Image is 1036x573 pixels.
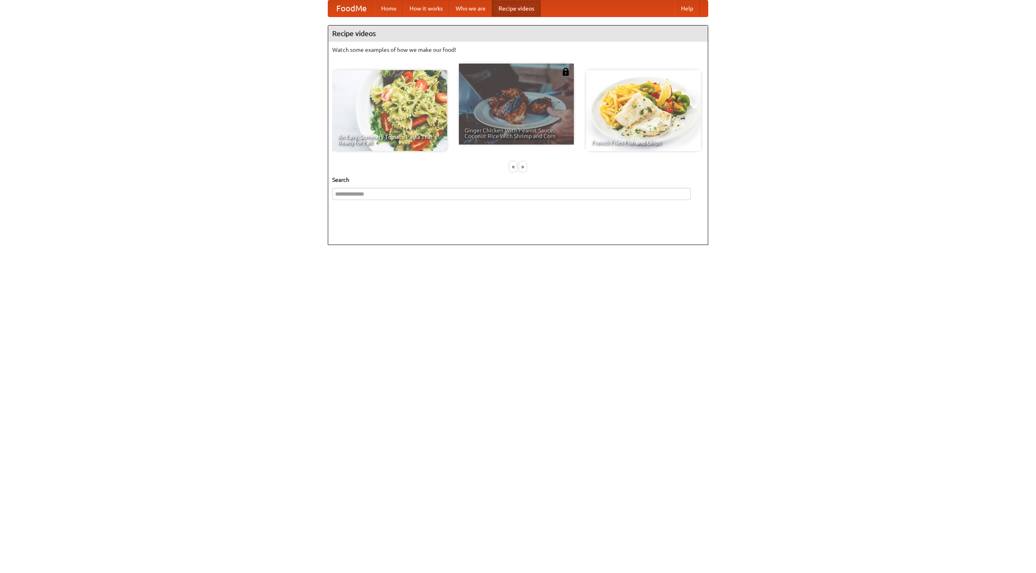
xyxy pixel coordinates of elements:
[332,46,704,54] p: Watch some examples of how we make our food!
[338,134,442,145] span: An Easy, Summery Tomato Pasta That's Ready for Fall
[375,0,403,17] a: Home
[492,0,541,17] a: Recipe videos
[519,162,526,172] div: »
[586,70,701,151] a: French Fries Fish and Chips
[328,0,375,17] a: FoodMe
[562,68,570,76] img: 483408.png
[403,0,449,17] a: How it works
[332,176,704,184] h5: Search
[328,26,708,42] h4: Recipe videos
[332,70,447,151] a: An Easy, Summery Tomato Pasta That's Ready for Fall
[675,0,700,17] a: Help
[592,140,695,145] span: French Fries Fish and Chips
[449,0,492,17] a: Who we are
[510,162,517,172] div: «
